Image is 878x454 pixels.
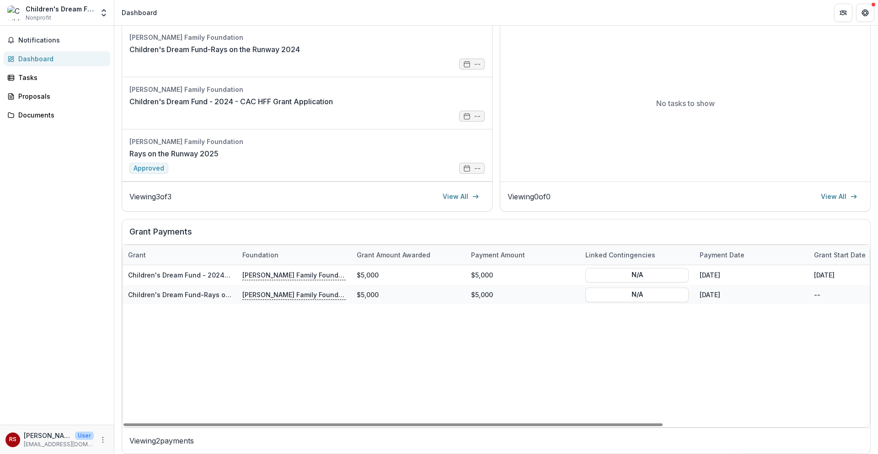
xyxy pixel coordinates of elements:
div: Payment date [694,245,808,265]
div: Children's Dream Fund [26,4,94,14]
span: Notifications [18,37,107,44]
img: Children's Dream Fund [7,5,22,20]
div: Grant [123,250,151,260]
button: Partners [834,4,852,22]
div: Foundation [237,250,284,260]
div: Grant [123,245,237,265]
button: Notifications [4,33,110,48]
div: Payment Amount [466,245,580,265]
div: $5,000 [351,285,466,304]
div: Foundation [237,245,351,265]
a: View All [437,189,485,204]
button: N/A [585,267,689,282]
p: [PERSON_NAME] [24,431,71,440]
div: $5,000 [466,285,580,304]
p: [PERSON_NAME] Family Foundation [242,289,346,299]
a: Documents [4,107,110,123]
a: Dashboard [4,51,110,66]
a: Tasks [4,70,110,85]
div: Linked Contingencies [580,245,694,265]
div: Linked Contingencies [580,250,661,260]
a: Children's Dream Fund - 2024 - CAC HFF Grant Application [128,271,316,279]
div: $5,000 [351,265,466,285]
p: Viewing 0 of 0 [508,191,551,202]
nav: breadcrumb [118,6,161,19]
p: User [75,432,94,440]
a: Children's Dream Fund-Rays on the Runway 2024 [129,44,300,55]
div: Grant amount awarded [351,250,436,260]
div: Dashboard [122,8,157,17]
div: Payment date [694,250,750,260]
div: Documents [18,110,103,120]
div: Tasks [18,73,103,82]
div: [DATE] [694,265,808,285]
div: Grant amount awarded [351,245,466,265]
div: Dashboard [18,54,103,64]
button: More [97,434,108,445]
div: Payment Amount [466,250,530,260]
p: [EMAIL_ADDRESS][DOMAIN_NAME] [24,440,94,449]
button: N/A [585,287,689,302]
button: Get Help [856,4,874,22]
a: Children's Dream Fund-Rays on the Runway 2024 [128,291,288,299]
button: Open entity switcher [97,4,110,22]
a: Proposals [4,89,110,104]
a: Children's Dream Fund - 2024 - CAC HFF Grant Application [129,96,333,107]
p: Viewing 3 of 3 [129,191,171,202]
p: No tasks to show [656,98,715,109]
p: [PERSON_NAME] Family Foundation [242,270,346,280]
div: [DATE] [694,285,808,304]
a: View All [815,189,863,204]
span: Nonprofit [26,14,51,22]
div: $5,000 [466,265,580,285]
div: Proposals [18,91,103,101]
p: Viewing 2 payments [129,435,863,446]
div: Grant start date [808,250,871,260]
a: Rays on the Runway 2025 [129,148,219,159]
div: Rachel Schuenke [9,437,16,443]
h2: Grant Payments [129,227,863,244]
